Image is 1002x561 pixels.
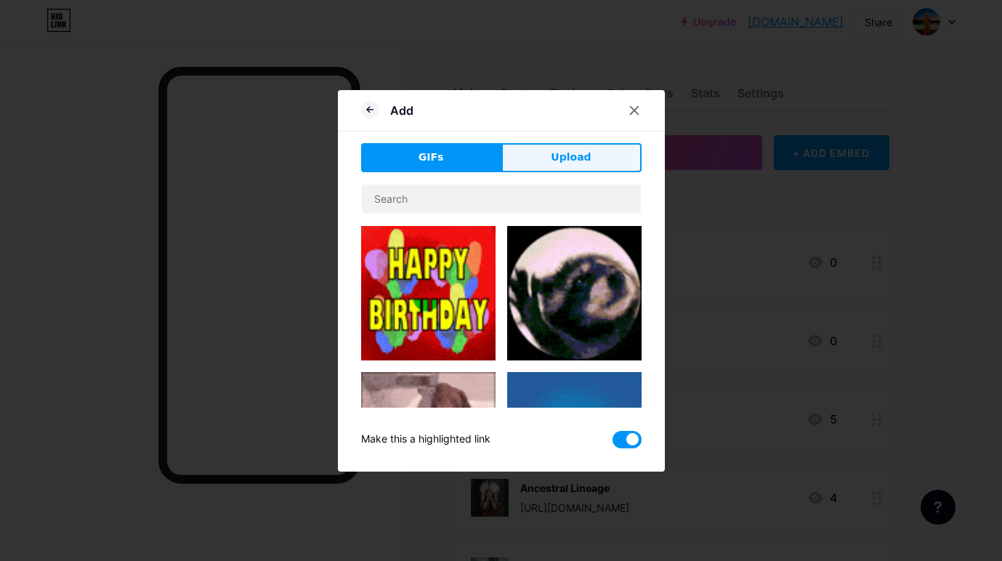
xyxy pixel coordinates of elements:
[501,143,642,172] button: Upload
[361,226,496,360] img: Gihpy
[362,185,641,214] input: Search
[361,372,496,528] img: Gihpy
[551,150,591,165] span: Upload
[507,226,642,360] img: Gihpy
[419,150,444,165] span: GIFs
[507,372,642,475] img: Gihpy
[361,143,501,172] button: GIFs
[390,102,413,119] div: Add
[361,431,490,448] div: Make this a highlighted link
